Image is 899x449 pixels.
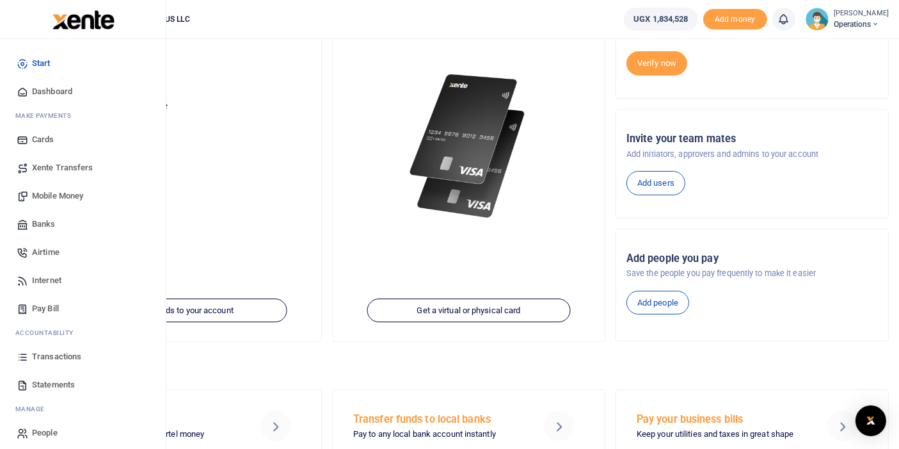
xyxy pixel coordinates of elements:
span: Mobile Money [32,190,83,202]
span: Start [32,57,51,70]
a: Internet [10,266,155,295]
img: logo-large [52,10,115,29]
h5: Account [60,53,311,65]
div: Open Intercom Messenger [855,405,886,436]
a: Xente Transfers [10,154,155,182]
span: UGX 1,834,528 [633,13,688,26]
span: Xente Transfers [32,161,93,174]
p: Save the people you pay frequently to make it easier [626,267,878,280]
a: Get a virtual or physical card [367,298,571,323]
span: Operations [834,19,889,30]
p: Keep your utilities and taxes in great shape [637,428,808,441]
p: Your current account balance [60,100,311,113]
h5: Pay your business bills [637,413,808,426]
a: Start [10,49,155,78]
span: Add money [703,9,767,30]
a: Statements [10,371,155,399]
h4: Make a transaction [49,359,889,373]
img: profile-user [806,8,829,31]
a: Airtime [10,238,155,266]
a: Dashboard [10,78,155,106]
small: [PERSON_NAME] [834,8,889,19]
a: Add people [626,291,689,315]
p: Add initiators, approvers and admins to your account [626,148,878,161]
span: Pay Bill [32,302,59,315]
a: Cards [10,126,155,154]
p: Pay to any local bank account instantly [353,428,524,441]
a: Add money [703,13,767,23]
a: Verify now [626,51,687,76]
p: Operations [60,72,311,85]
span: Dashboard [32,85,72,98]
a: UGX 1,834,528 [624,8,697,31]
h5: Transfer funds to local banks [353,413,524,426]
li: Ac [10,323,155,343]
a: profile-user [PERSON_NAME] Operations [806,8,889,31]
span: Statements [32,379,75,391]
a: Pay Bill [10,295,155,323]
span: anage [22,404,45,414]
a: Transactions [10,343,155,371]
span: Banks [32,218,56,231]
a: Add users [626,171,685,195]
a: Banks [10,210,155,238]
li: Toup your wallet [703,9,767,30]
img: xente-_physical_cards.png [406,65,532,227]
a: Add funds to your account [83,298,287,323]
span: Airtime [32,246,60,259]
a: Mobile Money [10,182,155,210]
li: M [10,399,155,419]
h5: Invite your team mates [626,133,878,145]
a: logo-small logo-large logo-large [51,14,115,24]
span: People [32,427,58,439]
li: Wallet ballance [619,8,703,31]
h5: UGX 1,834,528 [60,116,311,129]
span: countability [25,328,74,338]
span: ake Payments [22,111,72,120]
li: M [10,106,155,126]
a: People [10,419,155,447]
span: Transactions [32,350,81,363]
span: Internet [32,274,61,287]
h5: Add people you pay [626,252,878,265]
span: Cards [32,133,54,146]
